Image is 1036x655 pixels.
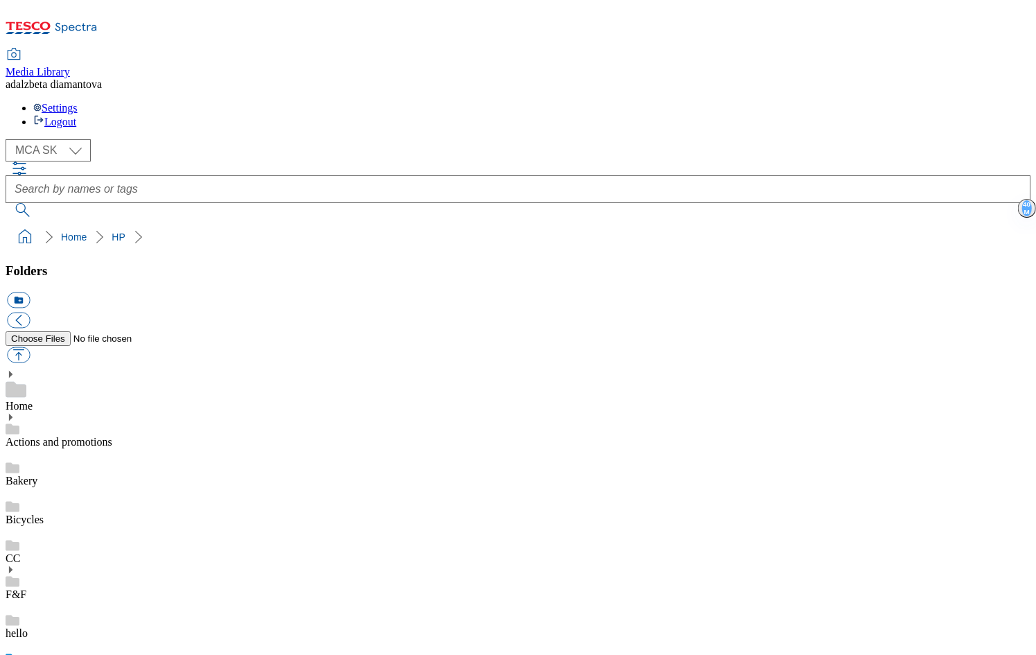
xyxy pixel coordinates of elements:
[6,66,70,78] span: Media Library
[33,102,78,114] a: Settings
[112,232,125,243] a: HP
[6,436,112,448] a: Actions and promotions
[6,514,44,525] a: Bicycles
[6,475,37,487] a: Bakery
[6,78,16,90] span: ad
[6,49,70,78] a: Media Library
[61,232,87,243] a: Home
[6,588,26,600] a: F&F
[6,400,33,412] a: Home
[16,78,102,90] span: alzbeta diamantova
[33,116,76,128] a: Logout
[6,224,1030,250] nav: breadcrumb
[6,627,28,639] a: hello
[6,263,1030,279] h3: Folders
[6,175,1030,203] input: Search by names or tags
[6,552,20,564] a: CC
[14,226,36,248] a: home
